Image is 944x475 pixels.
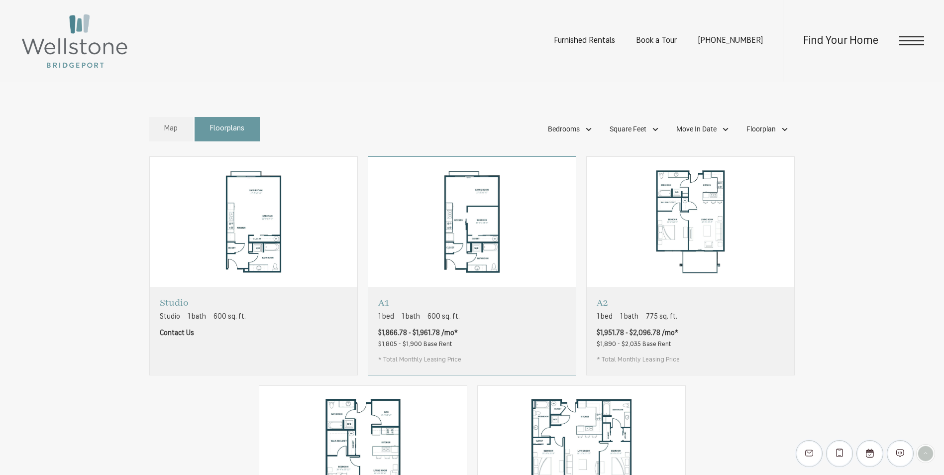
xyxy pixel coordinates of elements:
span: $1,866.78 - $1,961.78 /mo* [378,328,458,339]
span: Square Feet [610,124,646,134]
img: Wellstone [20,12,129,70]
span: Studio [160,312,180,322]
img: Studio - Studio floorplan layout with 1 bathroom and 600 square feet [150,157,357,287]
p: A1 [378,297,461,309]
a: Call Us at (253) 642-8681 [698,37,763,45]
button: Open Menu [899,36,924,45]
span: 600 sq. ft. [427,312,460,322]
span: 1 bath [188,312,206,322]
span: 1 bed [378,312,394,322]
span: $1,890 - $2,035 Base Rent [597,341,671,348]
span: 1 bath [402,312,420,322]
a: Book a Tour [636,37,677,45]
span: Floorplan [746,124,776,134]
span: Map [164,123,178,135]
span: 600 sq. ft. [213,312,246,322]
span: Contact Us [160,328,194,339]
p: Studio [160,297,246,309]
span: Move In Date [676,124,717,134]
span: Floorplans [210,123,244,135]
span: Bedrooms [548,124,580,134]
span: 775 sq. ft. [646,312,677,322]
span: 1 bath [620,312,638,322]
span: 1 bed [597,312,613,322]
a: Find Your Home [803,35,878,47]
a: Furnished Rentals [554,37,615,45]
img: A2 - 1 bedroom floorplan layout with 1 bathroom and 775 square feet [587,157,794,287]
span: $1,951.78 - $2,096.78 /mo* [597,328,678,339]
a: View floorplan Studio [149,156,358,375]
a: View floorplan A1 [368,156,576,375]
span: * Total Monthly Leasing Price [597,355,680,365]
p: A2 [597,297,680,309]
img: A1 - 1 bedroom floorplan layout with 1 bathroom and 600 square feet [368,157,576,287]
span: * Total Monthly Leasing Price [378,355,461,365]
span: [PHONE_NUMBER] [698,37,763,45]
a: View floorplan A2 [586,156,795,375]
span: $1,805 - $1,900 Base Rent [378,341,452,348]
